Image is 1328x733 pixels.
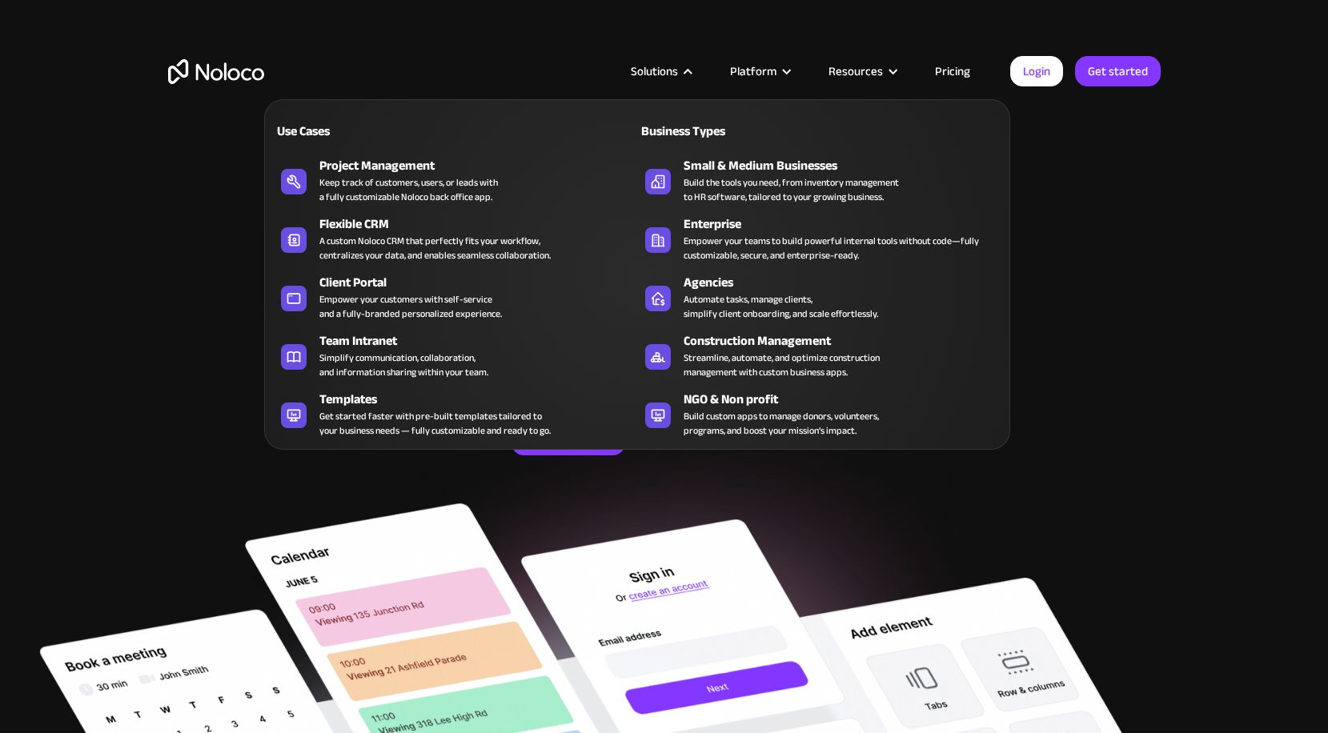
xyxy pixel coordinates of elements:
[1075,56,1161,86] a: Get started
[637,270,1001,324] a: AgenciesAutomate tasks, manage clients,simplify client onboarding, and scale effortlessly.
[273,328,637,383] a: Team IntranetSimplify communication, collaboration,and information sharing within your team.
[710,61,808,82] div: Platform
[168,165,1161,293] h2: Business Apps for Teams
[808,61,915,82] div: Resources
[684,156,1009,175] div: Small & Medium Businesses
[319,175,498,204] div: Keep track of customers, users, or leads with a fully customizable Noloco back office app.
[637,112,1001,149] a: Business Types
[684,390,1009,409] div: NGO & Non profit
[319,331,644,350] div: Team Intranet
[684,273,1009,292] div: Agencies
[273,153,637,207] a: Project ManagementKeep track of customers, users, or leads witha fully customizable Noloco back o...
[637,387,1001,441] a: NGO & Non profitBuild custom apps to manage donors, volunteers,programs, and boost your mission’s...
[684,350,880,379] div: Streamline, automate, and optimize construction management with custom business apps.
[273,387,637,441] a: TemplatesGet started faster with pre-built templates tailored toyour business needs — fully custo...
[319,214,644,234] div: Flexible CRM
[684,175,899,204] div: Build the tools you need, from inventory management to HR software, tailored to your growing busi...
[319,156,644,175] div: Project Management
[730,61,776,82] div: Platform
[684,409,879,438] div: Build custom apps to manage donors, volunteers, programs, and boost your mission’s impact.
[637,153,1001,207] a: Small & Medium BusinessesBuild the tools you need, from inventory managementto HR software, tailo...
[1010,56,1063,86] a: Login
[684,234,993,262] div: Empower your teams to build powerful internal tools without code—fully customizable, secure, and ...
[684,331,1009,350] div: Construction Management
[273,270,637,324] a: Client PortalEmpower your customers with self-serviceand a fully-branded personalized experience.
[631,61,678,82] div: Solutions
[273,112,637,149] a: Use Cases
[637,211,1001,266] a: EnterpriseEmpower your teams to build powerful internal tools without code—fully customizable, se...
[319,409,551,438] div: Get started faster with pre-built templates tailored to your business needs — fully customizable ...
[637,122,812,141] div: Business Types
[319,350,488,379] div: Simplify communication, collaboration, and information sharing within your team.
[684,292,878,321] div: Automate tasks, manage clients, simplify client onboarding, and scale effortlessly.
[319,292,502,321] div: Empower your customers with self-service and a fully-branded personalized experience.
[915,61,990,82] a: Pricing
[684,214,1009,234] div: Enterprise
[319,390,644,409] div: Templates
[828,61,883,82] div: Resources
[611,61,710,82] div: Solutions
[637,328,1001,383] a: Construction ManagementStreamline, automate, and optimize constructionmanagement with custom busi...
[168,59,264,84] a: home
[319,273,644,292] div: Client Portal
[273,211,637,266] a: Flexible CRMA custom Noloco CRM that perfectly fits your workflow,centralizes your data, and enab...
[319,234,551,262] div: A custom Noloco CRM that perfectly fits your workflow, centralizes your data, and enables seamles...
[264,77,1010,450] nav: Solutions
[273,122,448,141] div: Use Cases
